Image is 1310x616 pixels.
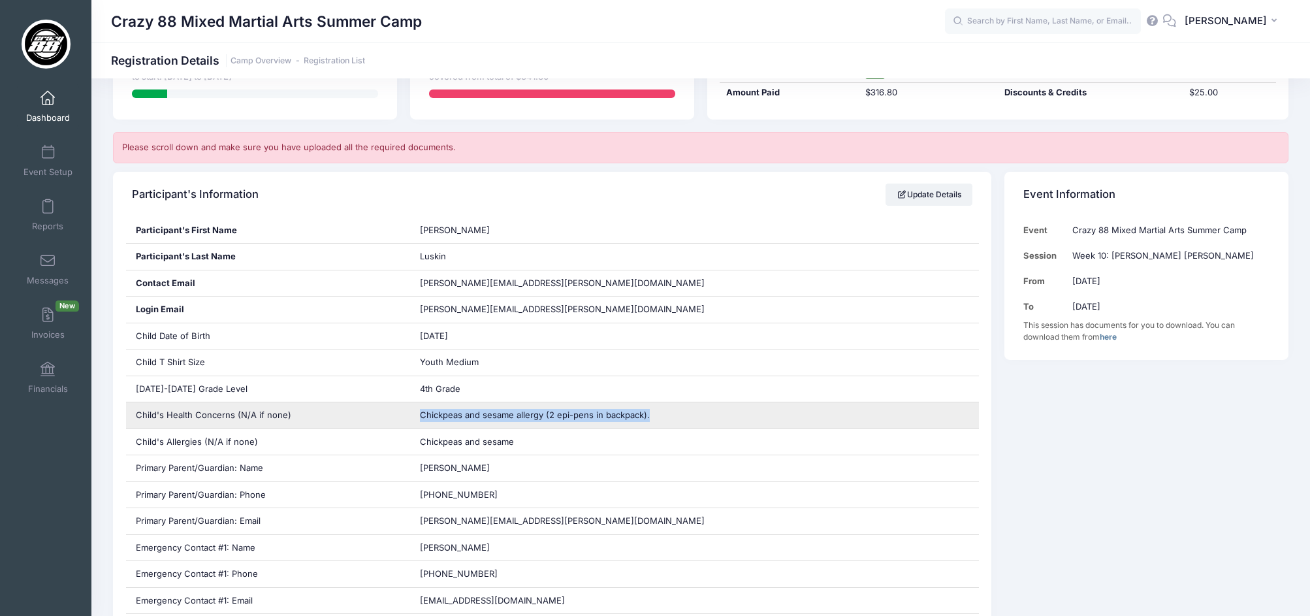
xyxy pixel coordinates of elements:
span: [PERSON_NAME] [420,462,490,473]
span: 4th Grade [420,383,460,394]
a: Dashboard [17,84,79,129]
a: Update Details [886,184,972,206]
span: [DATE] [420,331,448,341]
span: Event Setup [24,167,72,178]
span: Invoices [31,329,65,340]
span: [PERSON_NAME] [1185,14,1267,28]
div: Contact Email [126,270,410,297]
td: Crazy 88 Mixed Martial Arts Summer Camp [1066,218,1270,243]
a: InvoicesNew [17,300,79,346]
a: here [1100,332,1117,342]
div: Login Email [126,297,410,323]
a: Event Setup [17,138,79,184]
div: Please scroll down and make sure you have uploaded all the required documents. [113,132,1288,163]
td: From [1023,268,1066,294]
div: Participant's First Name [126,218,410,244]
div: Emergency Contact #1: Email [126,588,410,614]
h4: Participant's Information [132,176,259,213]
img: Crazy 88 Mixed Martial Arts Summer Camp [22,20,71,69]
div: This session has documents for you to download. You can download them from [1023,319,1270,343]
span: Chickpeas and sesame [420,436,514,447]
span: [PERSON_NAME][EMAIL_ADDRESS][PERSON_NAME][DOMAIN_NAME] [420,515,705,526]
div: Child's Health Concerns (N/A if none) [126,402,410,429]
div: Amount Paid [720,86,859,99]
span: [PERSON_NAME] [420,542,490,553]
span: Youth Medium [420,357,479,367]
span: Luskin [420,251,446,261]
h4: Event Information [1023,176,1115,213]
span: [PHONE_NUMBER] [420,489,498,500]
td: Event [1023,218,1066,243]
span: [PERSON_NAME][EMAIL_ADDRESS][PERSON_NAME][DOMAIN_NAME] [420,303,705,316]
span: [PERSON_NAME][EMAIL_ADDRESS][PERSON_NAME][DOMAIN_NAME] [420,278,705,288]
div: Emergency Contact #1: Name [126,535,410,561]
div: Participant's Last Name [126,244,410,270]
div: Primary Parent/Guardian: Email [126,508,410,534]
a: Camp Overview [231,56,291,66]
div: Emergency Contact #1: Phone [126,561,410,587]
span: Messages [27,275,69,286]
span: [PERSON_NAME] [420,225,490,235]
td: Week 10: [PERSON_NAME] [PERSON_NAME] [1066,243,1270,268]
a: Messages [17,246,79,292]
td: To [1023,294,1066,319]
span: New [56,300,79,312]
span: [PHONE_NUMBER] [420,568,498,579]
button: [PERSON_NAME] [1176,7,1290,37]
a: Financials [17,355,79,400]
div: Child's Allergies (N/A if none) [126,429,410,455]
td: Session [1023,243,1066,268]
h1: Registration Details [111,54,365,67]
span: Reports [32,221,63,232]
span: [EMAIL_ADDRESS][DOMAIN_NAME] [420,595,565,606]
div: Discounts & Credits [998,86,1183,99]
span: Financials [28,383,68,395]
input: Search by First Name, Last Name, or Email... [945,8,1141,35]
div: Child T Shirt Size [126,349,410,376]
div: $316.80 [859,86,998,99]
div: Primary Parent/Guardian: Phone [126,482,410,508]
span: Dashboard [26,112,70,123]
a: Reports [17,192,79,238]
a: Registration List [304,56,365,66]
div: [DATE]-[DATE] Grade Level [126,376,410,402]
h1: Crazy 88 Mixed Martial Arts Summer Camp [111,7,422,37]
div: Primary Parent/Guardian: Name [126,455,410,481]
span: Chickpeas and sesame allergy (2 epi-pens in backpack). [420,410,650,420]
td: [DATE] [1066,294,1270,319]
div: $25.00 [1183,86,1276,99]
td: [DATE] [1066,268,1270,294]
div: Child Date of Birth [126,323,410,349]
